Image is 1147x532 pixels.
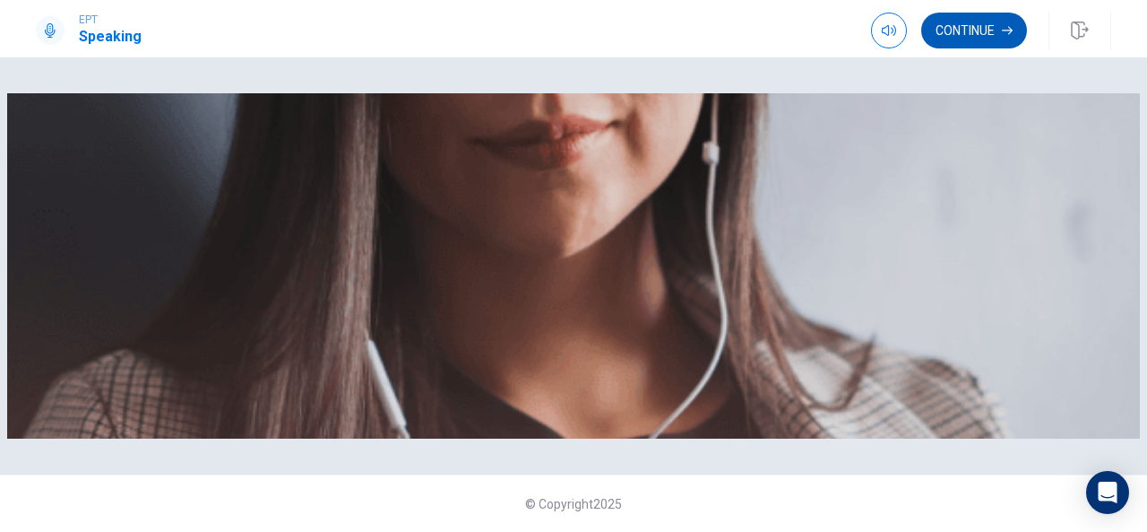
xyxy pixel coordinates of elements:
[1086,471,1129,514] div: Open Intercom Messenger
[79,13,142,26] span: EPT
[7,93,1140,439] img: speaking intro
[921,13,1027,48] button: Continue
[79,26,142,48] h1: Speaking
[525,497,622,511] span: © Copyright 2025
